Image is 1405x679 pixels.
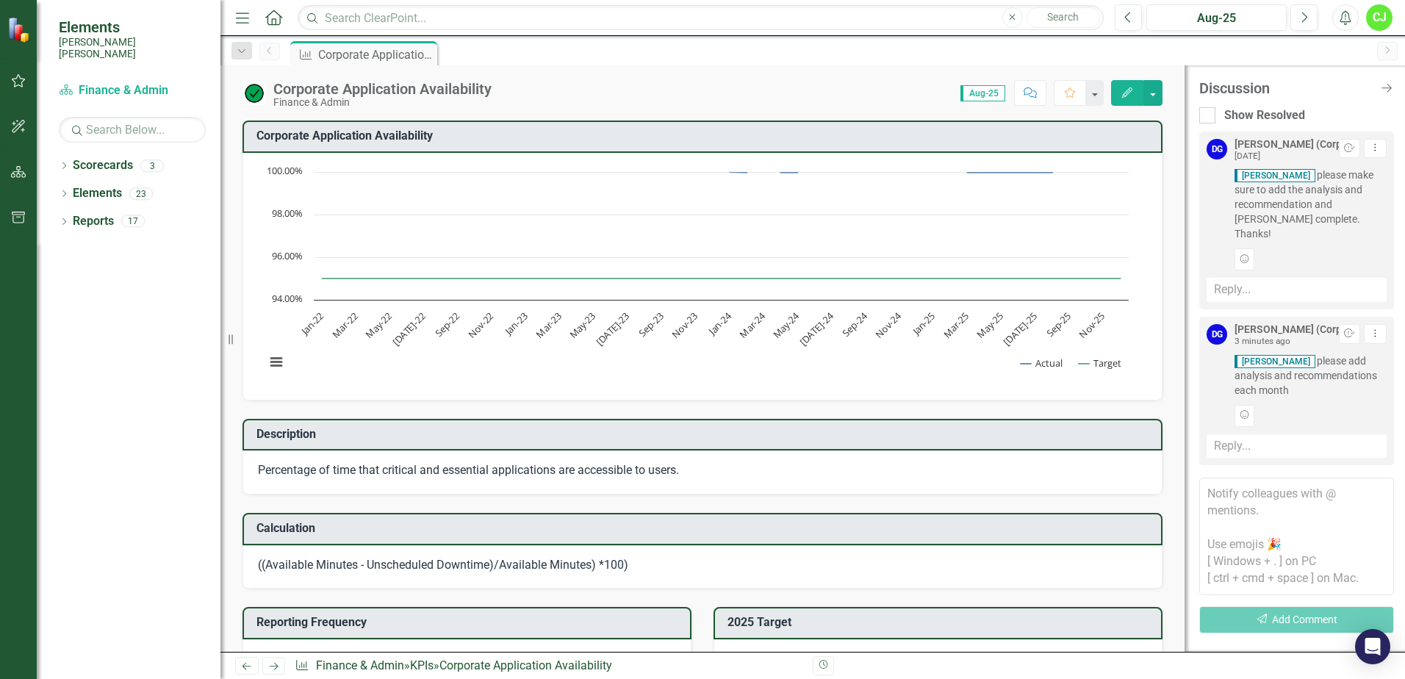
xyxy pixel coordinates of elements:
[273,97,492,108] div: Finance & Admin
[770,309,802,341] text: May-24
[362,309,394,341] text: May-22
[669,309,700,340] text: Nov-23
[59,36,206,60] small: [PERSON_NAME] [PERSON_NAME]
[258,557,1147,574] p: ((Available Minutes - Unscheduled Downtime)/Available Minutes) *100)
[432,309,462,339] text: Sep-22
[908,309,938,339] text: Jan-25
[1151,10,1282,27] div: Aug-25
[840,309,871,339] text: Sep-24
[267,164,303,177] text: 100.00%
[140,159,164,172] div: 3
[320,276,1124,281] g: Target, line 2 of 2 with 48 data points.
[1021,356,1063,370] button: Show Actual
[1235,151,1260,161] small: [DATE]
[593,309,632,348] text: [DATE]-23
[736,309,768,340] text: Mar-24
[1001,309,1040,348] text: [DATE]-25
[73,157,133,174] a: Scorecards
[1235,336,1290,346] small: 3 minutes ago
[727,616,1154,629] h3: 2025 Target
[59,82,206,99] a: Finance & Admin
[256,428,1154,441] h3: Description
[1355,629,1390,664] div: Open Intercom Messenger
[316,658,404,672] a: Finance & Admin
[121,215,145,228] div: 17
[797,309,836,348] text: [DATE]-24
[272,206,303,220] text: 98.00%
[256,129,1154,143] h3: Corporate Application Availability
[533,309,564,340] text: Mar-23
[941,309,971,340] text: Mar-25
[1079,356,1122,370] button: Show Target
[872,309,904,340] text: Nov-24
[705,309,734,338] text: Jan-24
[258,165,1147,385] div: Chart. Highcharts interactive chart.
[1207,324,1227,345] div: DG
[1235,353,1387,398] span: please add analysis and recommendations each month
[1199,80,1372,96] div: Discussion
[465,309,496,340] text: Nov-22
[1047,11,1079,23] span: Search
[1235,169,1315,182] span: [PERSON_NAME]
[1207,434,1387,459] div: Reply...
[298,5,1104,31] input: Search ClearPoint...
[1366,4,1393,31] button: CJ
[73,185,122,202] a: Elements
[266,352,287,373] button: View chart menu, Chart
[389,309,428,348] text: [DATE]-22
[273,81,492,97] div: Corporate Application Availability
[258,165,1136,385] svg: Interactive chart
[1146,4,1287,31] button: Aug-25
[1043,309,1074,339] text: Sep-25
[59,117,206,143] input: Search Below...
[1027,7,1100,28] button: Search
[7,16,33,42] img: ClearPoint Strategy
[59,18,206,36] span: Elements
[1224,107,1305,124] div: Show Resolved
[1077,309,1107,340] text: Nov-25
[1207,278,1387,302] div: Reply...
[256,522,1154,535] h3: Calculation
[258,462,1147,479] p: Percentage of time that critical and essential applications are accessible to users.
[410,658,434,672] a: KPIs
[974,309,1005,341] text: May-25
[329,309,360,340] text: Mar-22
[256,616,683,629] h3: Reporting Frequency
[129,187,153,200] div: 23
[439,658,612,672] div: Corporate Application Availability
[295,658,802,675] div: » »
[636,309,666,339] text: Sep-23
[960,85,1005,101] span: Aug-25
[567,309,598,341] text: May-23
[242,82,266,105] img: On Target
[272,292,303,305] text: 94.00%
[73,213,114,230] a: Reports
[1199,606,1394,633] button: Add Comment
[501,309,531,339] text: Jan-23
[1235,168,1387,241] span: please make sure to add the analysis and recommendation and [PERSON_NAME] complete. Thanks!
[298,309,327,339] text: Jan-22
[1235,355,1315,368] span: [PERSON_NAME]
[318,46,434,64] div: Corporate Application Availability
[1207,139,1227,159] div: DG
[272,249,303,262] text: 96.00%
